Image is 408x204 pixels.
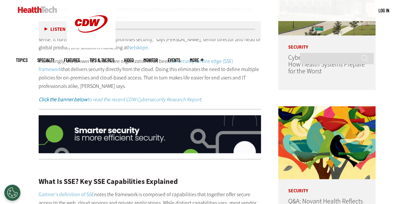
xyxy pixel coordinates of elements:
[39,191,94,198] a: Gartner’s definition of SSE
[4,185,20,201] button: Open Preferences
[378,7,389,13] a: Log in
[278,179,376,193] p: Security
[39,96,203,103] em: to read the recent CDW Cybersecurity Research Report.
[168,58,180,63] a: Events
[64,58,80,63] a: Features
[39,57,261,90] p: Increasingly, the answer for healthcare organizations has been that delivers security directly fr...
[39,96,203,103] a: Click the banner belowto read the recent CDW Cybersecurity Research Report.
[378,7,389,14] div: User menu
[90,58,114,63] a: Tips & Tactics
[37,58,54,63] span: Specialty
[67,43,116,50] a: CDW
[143,58,158,63] a: MonITor
[18,6,57,13] img: Home
[124,58,134,63] a: Video
[39,178,261,185] h2: What Is SSE? Key SSE Capabilities Explained
[278,106,376,179] img: abstract illustration of a tree
[288,53,365,76] a: Cyber vs. Disaster Recovery: How Health Systems Prepare for the Worst
[4,185,20,201] div: Cookies Settings
[16,58,28,63] span: Topics
[39,96,87,103] strong: Click the banner below
[39,115,261,153] img: x_security_q325_animated_click_desktop_03
[190,58,204,63] span: More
